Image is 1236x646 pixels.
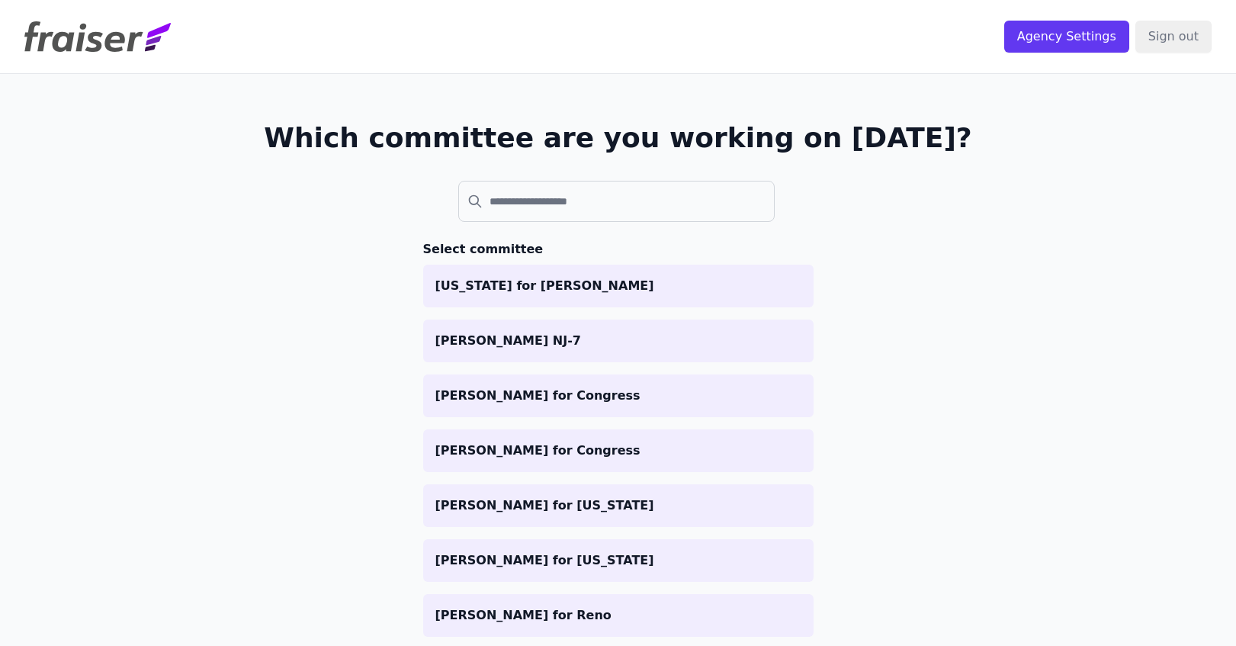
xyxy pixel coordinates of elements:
[423,240,814,259] h3: Select committee
[1135,21,1212,53] input: Sign out
[264,123,972,153] h1: Which committee are you working on [DATE]?
[423,594,814,637] a: [PERSON_NAME] for Reno
[423,320,814,362] a: [PERSON_NAME] NJ-7
[423,429,814,472] a: [PERSON_NAME] for Congress
[423,265,814,307] a: [US_STATE] for [PERSON_NAME]
[435,442,801,460] p: [PERSON_NAME] for Congress
[435,497,801,515] p: [PERSON_NAME] for [US_STATE]
[423,374,814,417] a: [PERSON_NAME] for Congress
[1004,21,1129,53] input: Agency Settings
[435,551,801,570] p: [PERSON_NAME] for [US_STATE]
[423,539,814,582] a: [PERSON_NAME] for [US_STATE]
[24,21,171,52] img: Fraiser Logo
[435,277,801,295] p: [US_STATE] for [PERSON_NAME]
[423,484,814,527] a: [PERSON_NAME] for [US_STATE]
[435,387,801,405] p: [PERSON_NAME] for Congress
[435,606,801,625] p: [PERSON_NAME] for Reno
[435,332,801,350] p: [PERSON_NAME] NJ-7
